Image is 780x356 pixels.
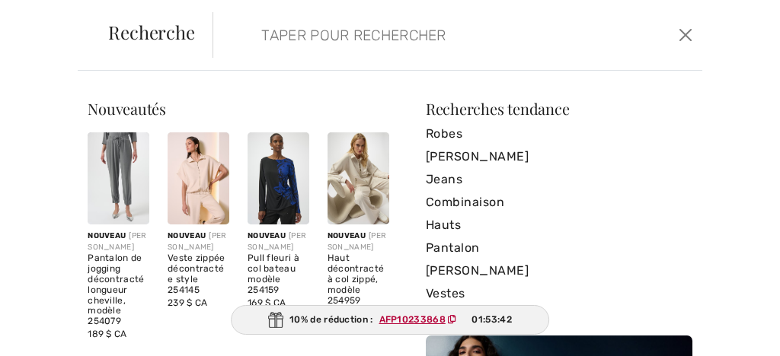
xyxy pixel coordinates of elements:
font: Recherches tendance [426,98,570,119]
img: Haut décontracté à col zippé, modèle 254959. Noir [328,132,389,224]
button: Fermer [675,23,696,47]
font: 10% de réduction : [289,314,372,325]
font: Haut décontracté à col zippé, modèle 254959 [328,253,384,305]
font: Nouveau [248,231,286,240]
font: [PERSON_NAME] [426,149,529,164]
a: Combinaison [426,191,692,214]
font: 239 $ CA [168,297,207,308]
a: [PERSON_NAME] [426,259,692,282]
font: Jeans [426,172,462,186]
a: Vestes [426,282,692,305]
font: Pull fleuri à col bateau modèle 254159 [248,253,299,294]
font: Aide [34,11,65,24]
img: Veste zippée décontractée, modèle 254145. Noir [168,132,229,224]
a: Hauts [426,214,692,237]
font: Robes [426,126,462,141]
font: Hauts [426,218,461,232]
font: 169 $ CA [248,297,286,308]
font: 189 $ CA [88,329,126,339]
img: Pull fleuri à col bateau, modèle 254159. Noir/Saphir royal [248,132,309,224]
font: AFP10233868 [379,314,446,325]
font: Combinaison [426,195,504,209]
font: Pantalon [426,240,480,255]
font: Nouveau [88,231,126,240]
font: Veste zippée décontractée style 254145 [168,253,225,294]
a: Robes [426,122,692,145]
font: 01:53:42 [472,314,511,325]
font: Nouveau [168,231,206,240]
a: [PERSON_NAME] [426,145,692,168]
img: Pantalon de jogging décontracté longueur cheville, modèle 254079. Gris chiné [88,132,149,224]
a: Pantalon [426,237,692,259]
font: Pantalon de jogging décontracté longueur cheville, modèle 254079 [88,253,144,326]
font: [PERSON_NAME] [426,263,529,278]
font: Nouveautés [88,98,166,119]
input: TAPER POUR RECHERCHER [250,12,568,58]
font: Nouveau [328,231,366,240]
font: Vestes [426,286,465,300]
a: Jeans [426,168,692,191]
img: Gift.svg [268,312,283,328]
font: Recherche [108,20,194,44]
